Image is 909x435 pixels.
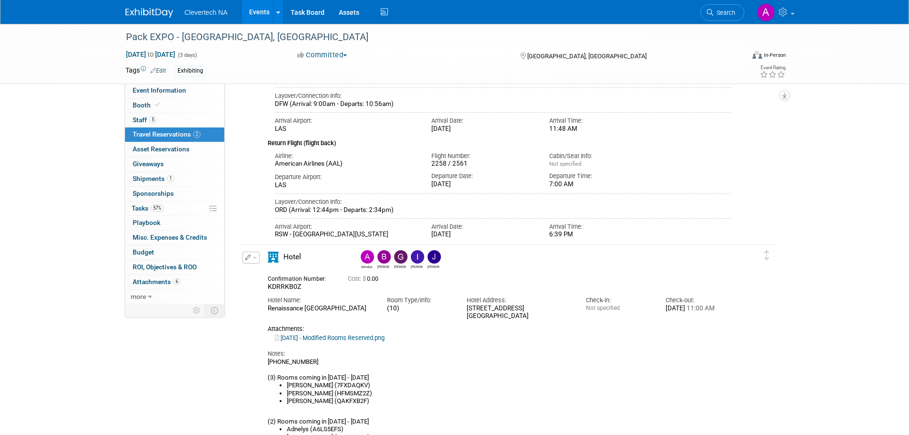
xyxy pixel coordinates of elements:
span: 0.00 [348,276,382,282]
div: Beth Zarnick-Duffy [375,250,392,269]
span: 2 [193,131,200,138]
span: Asset Reservations [133,145,189,153]
div: (10) [387,305,452,312]
div: [DATE] [431,231,535,239]
img: Jean St-Martin [428,250,441,264]
span: Booth [133,101,162,109]
span: KDRRKB0Z [268,283,301,290]
div: Return Flight (flight back) [268,133,731,148]
span: ROI, Objectives & ROO [133,263,197,271]
div: In-Person [763,52,786,59]
div: Adnelys Hernandez [358,250,375,269]
span: [GEOGRAPHIC_DATA], [GEOGRAPHIC_DATA] [527,53,647,60]
span: Event Information [133,86,186,94]
span: Travel Reservations [133,130,200,138]
div: Departure Airport: [275,173,418,181]
span: Shipments [133,175,174,182]
div: Giorgio Zanardi [394,264,406,269]
div: Adnelys Hernandez [361,264,373,269]
div: Not specified [586,305,651,312]
div: Pack EXPO - [GEOGRAPHIC_DATA], [GEOGRAPHIC_DATA] [123,29,730,46]
a: Sponsorships [125,187,224,201]
a: Search [700,4,744,21]
div: Cabin/Seat Info: [549,152,653,160]
span: 57% [151,204,164,212]
div: 11:48 AM [549,125,653,133]
div: Check-out: [666,296,731,305]
a: Giveaways [125,157,224,171]
a: Asset Reservations [125,142,224,157]
div: Beth Zarnick-Duffy [377,264,389,269]
div: Attachments: [268,325,731,333]
span: Not specified [549,160,581,167]
td: Toggle Event Tabs [205,304,224,317]
div: Jean St-Martin [428,264,439,269]
div: Event Format [688,50,786,64]
span: Tasks [132,204,164,212]
div: [DATE] [431,180,535,189]
div: Flight Number: [431,152,535,160]
div: Departure Time: [549,172,653,180]
div: LAS [275,181,418,190]
span: 11:00 AM [685,305,715,312]
i: Hotel [268,252,279,263]
span: [DATE] [DATE] [125,50,176,59]
div: Notes: [268,350,731,358]
a: Misc. Expenses & Credits [125,231,224,245]
div: Departure Date: [431,172,535,180]
div: DFW (Arrival: 9:00am - Departs: 10:56am) [275,100,731,108]
button: Committed [294,50,351,60]
img: Giorgio Zanardi [394,250,407,264]
a: [DATE] - Modified Rooms Reserved.png [275,334,385,341]
div: Room Type/Info: [387,296,452,305]
a: more [125,290,224,304]
a: Tasks57% [125,202,224,216]
a: Shipments1 [125,172,224,186]
img: ExhibitDay [125,8,173,18]
span: Hotel [283,253,301,261]
span: to [146,51,155,58]
li: [PERSON_NAME] (QAKFXB2F) [287,397,731,405]
div: Confirmation Number: [268,273,334,283]
div: Arrival Airport: [275,117,418,125]
div: LAS [275,125,418,133]
img: Beth Zarnick-Duffy [377,250,391,264]
a: Booth [125,98,224,113]
span: Playbook [133,219,160,226]
div: Arrival Airport: [275,223,418,231]
li: Adnelys (A6LS5EFS) [287,425,731,433]
div: Arrival Date: [431,223,535,231]
div: Exhibiting [175,66,206,76]
div: Renaissance [GEOGRAPHIC_DATA] [268,305,373,313]
span: Misc. Expenses & Credits [133,233,207,241]
div: [STREET_ADDRESS] [GEOGRAPHIC_DATA] [467,305,572,321]
div: Check-in: [586,296,651,305]
div: Event Rating [760,65,785,70]
div: Giorgio Zanardi [392,250,408,269]
li: [PERSON_NAME] (7FXDAQKV) [287,382,731,389]
span: Attachments [133,278,180,286]
span: Clevertech NA [185,9,228,16]
div: 7:00 AM [549,180,653,189]
td: Tags [125,65,166,76]
td: Personalize Event Tab Strip [188,304,205,317]
div: [DATE] [666,305,731,313]
img: Adnelys Hernandez [757,3,775,21]
div: 2258 / 2561 [431,160,535,168]
span: (3 days) [177,52,197,58]
a: Staff5 [125,113,224,127]
div: Layover/Connection Info: [275,198,731,206]
div: Airline: [275,152,418,160]
img: Adnelys Hernandez [361,250,374,264]
div: Jean St-Martin [425,250,442,269]
div: Hotel Address: [467,296,572,305]
div: Ildiko Nyeste [411,264,423,269]
span: 1 [167,175,174,182]
div: [DATE] [431,125,535,133]
a: Edit [150,67,166,74]
div: Layover/Connection Info: [275,92,731,100]
span: Search [713,9,735,16]
div: ORD (Arrival: 12:44pm - Departs: 2:34pm) [275,206,731,214]
a: Budget [125,245,224,260]
a: Event Information [125,84,224,98]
